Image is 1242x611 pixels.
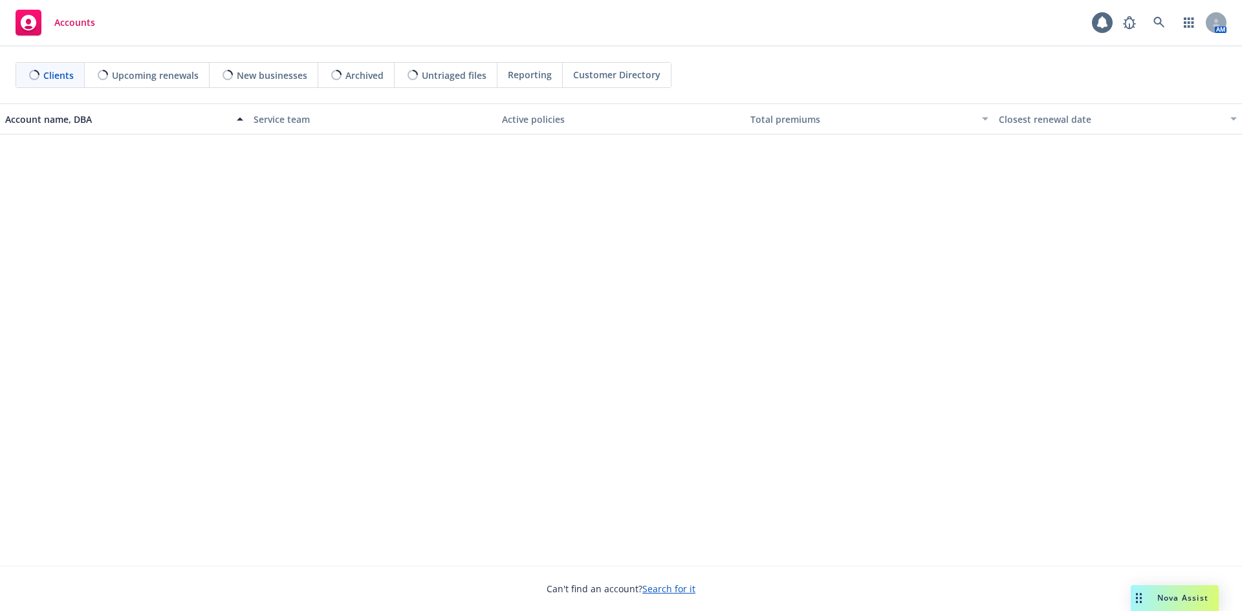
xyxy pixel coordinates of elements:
[508,68,552,81] span: Reporting
[497,103,745,134] button: Active policies
[999,113,1223,126] div: Closest renewal date
[745,103,994,134] button: Total premiums
[54,17,95,28] span: Accounts
[573,68,660,81] span: Customer Directory
[345,69,384,82] span: Archived
[237,69,307,82] span: New businesses
[112,69,199,82] span: Upcoming renewals
[10,5,100,41] a: Accounts
[254,113,492,126] div: Service team
[994,103,1242,134] button: Closest renewal date
[1131,585,1147,611] div: Drag to move
[1176,10,1202,36] a: Switch app
[422,69,486,82] span: Untriaged files
[5,113,229,126] div: Account name, DBA
[502,113,740,126] div: Active policies
[1117,10,1142,36] a: Report a Bug
[750,113,974,126] div: Total premiums
[1146,10,1172,36] a: Search
[642,583,695,595] a: Search for it
[248,103,497,134] button: Service team
[547,582,695,595] span: Can't find an account?
[1131,585,1219,611] button: Nova Assist
[43,69,74,82] span: Clients
[1157,592,1208,603] span: Nova Assist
